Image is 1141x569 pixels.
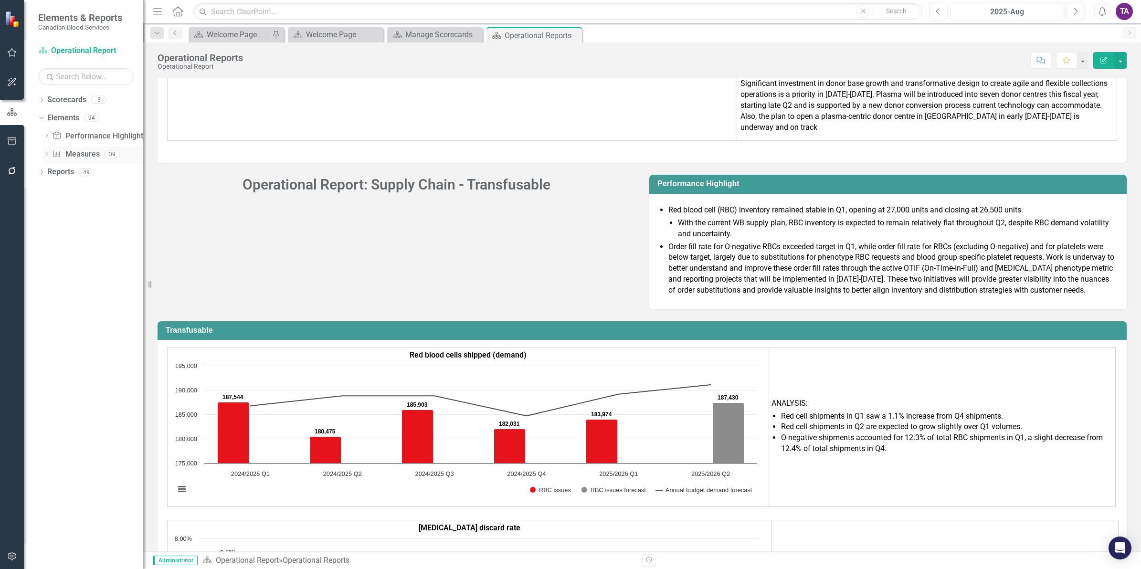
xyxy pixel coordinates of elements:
[740,76,1113,135] p: Significant investment in donor base growth and transformative design to create agile and flexibl...
[166,326,1122,335] h3: Transfusable
[222,394,243,400] text: 187,544
[530,487,571,494] button: Show RBC issues
[38,23,122,31] small: Canadian Blood Services
[713,403,744,464] path: 2025/2026 Q2, 187,430. RBC issues forecast.
[158,53,243,63] div: Operational Reports
[310,437,341,464] path: 2024/2025 Q2, 180,475. RBC issues.
[586,420,618,464] path: 2025/2026 Q1, 183,974. RBC issues.
[5,11,21,27] img: ClearPoint Strategy
[656,487,752,494] button: Show Annual budget demand forecast
[218,366,711,464] g: RBC issues, series 1 of 3. Bar series with 6 bars.
[581,487,646,494] button: Show RBC issues forecast
[218,402,249,464] path: 2024/2025 Q1, 187,544. RBC issues.
[691,470,730,477] text: 2025/2026 Q2
[290,29,381,41] a: Welcome Page
[718,394,739,401] text: 187,430
[323,470,362,477] text: 2024/2025 Q2
[79,168,94,176] div: 49
[666,486,752,494] text: Annual budget demand forecast
[507,470,546,477] text: 2024/2025 Q4
[220,549,236,556] text: 6.40%
[591,411,612,418] text: 183,974
[539,486,571,494] text: RBC issues
[47,167,74,178] a: Reports
[769,348,1115,507] td: ANALYSIS:
[591,486,646,494] text: RBC issues forecast
[193,3,922,20] input: Search ClearPoint...
[175,435,197,443] text: 180,000
[668,205,1117,240] li: Red blood cell (RBC) inventory remained stable in Q1, opening at 27,000 units and closing at 26,5...
[91,96,106,104] div: 3
[175,535,192,542] text: 8.00%
[668,242,1117,296] li: Order fill rate for O-negative RBCs exceeded target in Q1, while order fill rate for RBCs (exclud...
[175,460,197,467] text: 175,000
[494,429,526,464] path: 2024/2025 Q4, 182,031. RBC issues.
[243,176,550,193] strong: Operational Report: Supply Chain - Transfusable
[170,361,766,504] div: Chart. Highcharts interactive chart.
[105,150,120,158] div: 39
[886,7,907,15] span: Search
[231,470,270,477] text: 2024/2025 Q1
[402,410,433,464] path: 2024/2025 Q3, 185,903. RBC issues.
[84,114,99,122] div: 94
[410,350,527,359] strong: Red blood cells shipped (demand)
[216,556,279,565] a: Operational Report
[158,63,243,70] div: Operational Report
[306,29,381,41] div: Welcome Page
[47,95,86,105] a: Scorecards
[405,29,480,41] div: Manage Scorecards
[191,29,270,41] a: Welcome Page
[781,411,1003,421] span: Red cell shipments in Q1 saw a 1.1% increase from Q4 shipments.
[499,421,520,427] text: 182,031
[38,12,122,23] span: Elements & Reports
[419,523,520,532] strong: [MEDICAL_DATA] discard rate
[52,131,147,142] a: Performance Highlights
[781,422,1022,431] span: Red cell shipments in Q2 are expected to grow slightly over Q1 volumes.
[207,29,270,41] div: Welcome Page
[505,30,580,42] div: Operational Reports
[283,556,349,565] div: Operational Reports
[47,113,79,124] a: Elements
[599,470,638,477] text: 2025/2026 Q1
[175,387,197,394] text: 190,000
[657,179,1122,188] h3: Performance Highlight
[390,29,480,41] a: Manage Scorecards
[678,218,1117,240] li: With the current WB supply plan, RBC inventory is expected to remain relatively flat throughout Q...
[1109,537,1131,559] div: Open Intercom Messenger
[781,433,1103,453] span: O-negative shipments accounted for 12.3% of total RBC shipments in Q1, a slight decrease from 12....
[175,362,197,369] text: 195,000
[175,482,189,495] button: View chart menu, Chart
[52,149,99,160] a: Measures
[950,3,1064,20] button: 2025-Aug
[202,555,635,566] div: »
[407,401,428,408] text: 185,903
[315,428,336,435] text: 180,475
[153,556,198,565] span: Administrator
[953,6,1061,18] div: 2025-Aug
[1116,3,1133,20] button: TA
[250,402,744,463] g: RBC issues forecast, series 2 of 3. Bar series with 6 bars.
[175,411,197,418] text: 185,000
[38,68,134,85] input: Search Below...
[415,470,454,477] text: 2024/2025 Q3
[170,361,761,504] svg: Interactive chart
[38,45,134,56] a: Operational Report
[872,5,920,18] button: Search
